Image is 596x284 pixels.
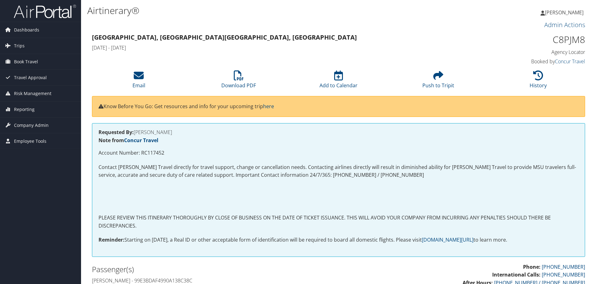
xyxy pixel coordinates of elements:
[14,4,76,19] img: airportal-logo.png
[469,58,585,65] h4: Booked by
[555,58,585,65] a: Concur Travel
[492,271,541,278] strong: International Calls:
[99,236,124,243] strong: Reminder:
[544,21,585,29] a: Admin Actions
[469,33,585,46] h1: C8PJM8
[542,271,585,278] a: [PHONE_NUMBER]
[92,264,334,275] h2: Passenger(s)
[99,103,579,111] p: Know Before You Go: Get resources and info for your upcoming trip
[99,137,158,144] strong: Note from
[87,4,422,17] h1: Airtinerary®
[221,74,256,89] a: Download PDF
[320,74,358,89] a: Add to Calendar
[541,3,590,22] a: [PERSON_NAME]
[92,44,459,51] h4: [DATE] - [DATE]
[99,214,579,230] p: PLEASE REVIEW THIS ITINERARY THOROUGHLY BY CLOSE OF BUSINESS ON THE DATE OF TICKET ISSUANCE. THIS...
[14,54,38,70] span: Book Travel
[92,33,357,41] strong: [GEOGRAPHIC_DATA], [GEOGRAPHIC_DATA] [GEOGRAPHIC_DATA], [GEOGRAPHIC_DATA]
[542,263,585,270] a: [PHONE_NUMBER]
[99,129,134,136] strong: Requested By:
[92,277,334,284] h4: [PERSON_NAME] - 99E3BDAF4990A138C38C
[14,118,49,133] span: Company Admin
[530,74,547,89] a: History
[422,236,473,243] a: [DOMAIN_NAME][URL]
[99,163,579,179] p: Contact [PERSON_NAME] Travel directly for travel support, change or cancellation needs. Contactin...
[14,70,47,85] span: Travel Approval
[124,137,158,144] a: Concur Travel
[132,74,145,89] a: Email
[99,236,579,244] p: Starting on [DATE], a Real ID or other acceptable form of identification will be required to boar...
[14,38,25,54] span: Trips
[14,22,39,38] span: Dashboards
[99,130,579,135] h4: [PERSON_NAME]
[469,49,585,55] h4: Agency Locator
[523,263,541,270] strong: Phone:
[263,103,274,110] a: here
[14,86,51,101] span: Risk Management
[14,133,46,149] span: Employee Tools
[545,9,584,16] span: [PERSON_NAME]
[422,74,454,89] a: Push to Tripit
[14,102,35,117] span: Reporting
[99,149,579,157] p: Account Number: RC117452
